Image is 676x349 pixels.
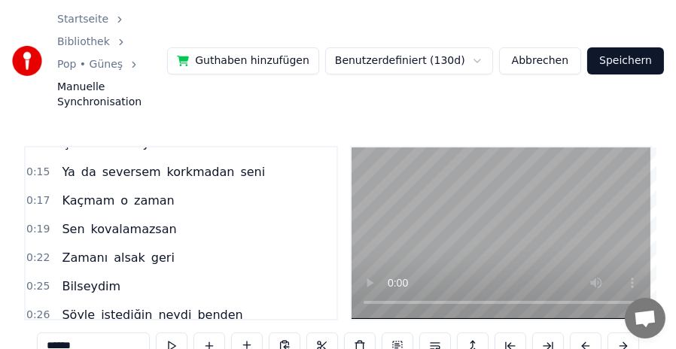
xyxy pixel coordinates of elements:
[196,306,244,323] span: benden
[239,163,266,181] span: seni
[60,135,108,152] span: Çıkmaz
[26,165,50,180] span: 0:15
[60,306,96,323] span: Söyle
[499,47,581,74] button: Abbrechen
[26,279,50,294] span: 0:25
[166,163,236,181] span: korkmadan
[157,306,193,323] span: neydi
[625,298,665,338] a: Chat öffnen
[101,163,163,181] span: seversem
[57,57,123,72] a: Pop • Güneş
[112,249,147,266] span: alsak
[26,193,50,208] span: 0:17
[587,47,664,74] button: Speichern
[57,80,167,110] span: Manuelle Synchronisation
[80,163,98,181] span: da
[57,12,108,27] a: Startseite
[132,192,176,209] span: zaman
[150,249,176,266] span: geri
[90,220,178,238] span: kovalamazsan
[60,278,122,295] span: Bilseydim
[60,220,86,238] span: Sen
[167,47,319,74] button: Guthaben hinzufügen
[119,192,129,209] span: o
[57,12,167,110] nav: breadcrumb
[26,308,50,323] span: 0:26
[26,250,50,266] span: 0:22
[60,163,76,181] span: Ya
[60,249,109,266] span: Zamanı
[57,35,110,50] a: Bibliothek
[26,222,50,237] span: 0:19
[99,306,154,323] span: istediğin
[142,135,178,152] span: yollar
[12,46,42,76] img: youka
[60,192,116,209] span: Kaçmam
[111,135,138,152] span: olsa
